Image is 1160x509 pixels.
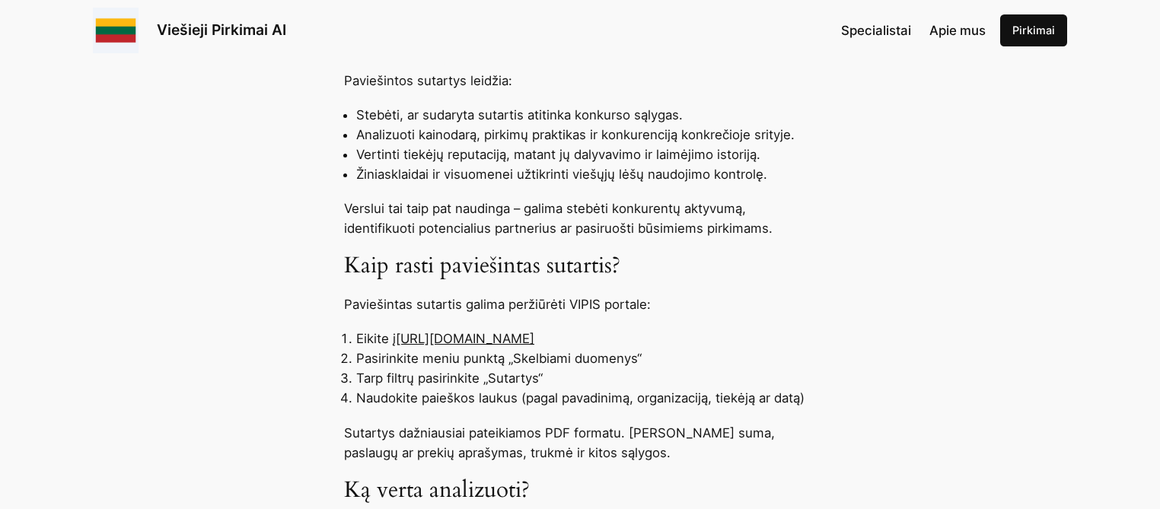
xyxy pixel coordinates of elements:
[841,21,986,40] nav: Navigation
[344,199,816,238] p: Verslui tai taip pat naudinga – galima stebėti konkurentų aktyvumą, identifikuoti potencialius pa...
[344,253,816,280] h3: Kaip rasti paviešintas sutartis?
[396,331,534,346] a: [URL][DOMAIN_NAME]
[929,21,986,40] a: Apie mus
[356,348,816,368] li: Pasirinkite meniu punktą „Skelbiami duomenys“
[356,329,816,348] li: Eikite į
[356,368,816,388] li: Tarp filtrų pasirinkite „Sutartys“
[344,477,816,504] h3: Ką verta analizuoti?
[929,23,986,38] span: Apie mus
[356,105,816,125] li: Stebėti, ar sudaryta sutartis atitinka konkurso sąlygas.
[344,423,816,463] p: Sutartys dažniausiai pateikiamos PDF formatu. [PERSON_NAME] suma, paslaugų ar prekių aprašymas, t...
[1000,14,1067,46] a: Pirkimai
[93,8,139,53] img: Viešieji pirkimai logo
[344,294,816,314] p: Paviešintas sutartis galima peržiūrėti VIPIS portale:
[356,388,816,408] li: Naudokite paieškos laukus (pagal pavadinimą, organizaciją, tiekėją ar datą)
[356,145,816,164] li: Vertinti tiekėjų reputaciją, matant jų dalyvavimo ir laimėjimo istoriją.
[356,164,816,184] li: Žiniasklaidai ir visuomenei užtikrinti viešųjų lėšų naudojimo kontrolę.
[157,21,286,39] a: Viešieji Pirkimai AI
[356,125,816,145] li: Analizuoti kainodarą, pirkimų praktikas ir konkurenciją konkrečioje srityje.
[841,21,911,40] a: Specialistai
[841,23,911,38] span: Specialistai
[344,71,816,91] p: Paviešintos sutartys leidžia:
